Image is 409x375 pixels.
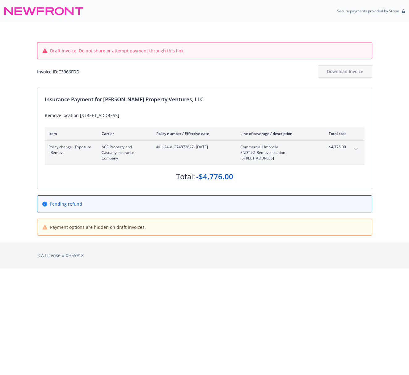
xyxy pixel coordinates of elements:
button: Download Invoice [318,65,372,78]
div: Carrier [102,131,146,136]
div: Policy change - Exposure - RemoveACE Property and Casualty Insurance Company#HLI24-A-G74872827- [... [45,141,365,165]
div: Total cost [323,131,346,136]
span: #HLI24-A-G74872827 - [DATE] [156,144,230,150]
p: Secure payments provided by Stripe [337,8,399,14]
span: -$4,776.00 [323,144,346,150]
span: Pending refund [50,201,82,207]
div: Policy number / Effective date [156,131,230,136]
button: expand content [351,144,361,154]
span: Payment options are hidden on draft invoices. [50,224,146,230]
div: Insurance Payment for [PERSON_NAME] Property Ventures, LLC [45,95,365,103]
div: Invoice ID: C3966FDD [37,68,79,75]
div: Item [48,131,92,136]
span: Commercial UmbrellaENDT#2 Remove location [STREET_ADDRESS] [240,144,313,161]
span: ACE Property and Casualty Insurance Company [102,144,146,161]
div: Total: [176,171,195,182]
span: ENDT#2 Remove location [STREET_ADDRESS] [240,150,313,161]
span: Draft invoice. Do not share or attempt payment through this link. [50,47,185,54]
span: Commercial Umbrella [240,144,313,150]
div: CA License # 0H55918 [38,252,371,259]
span: Policy change - Exposure - Remove [48,144,92,155]
div: -$4,776.00 [196,171,233,182]
div: Remove location [STREET_ADDRESS] [45,112,365,119]
div: Download Invoice [318,66,372,77]
div: Line of coverage / description [240,131,313,136]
